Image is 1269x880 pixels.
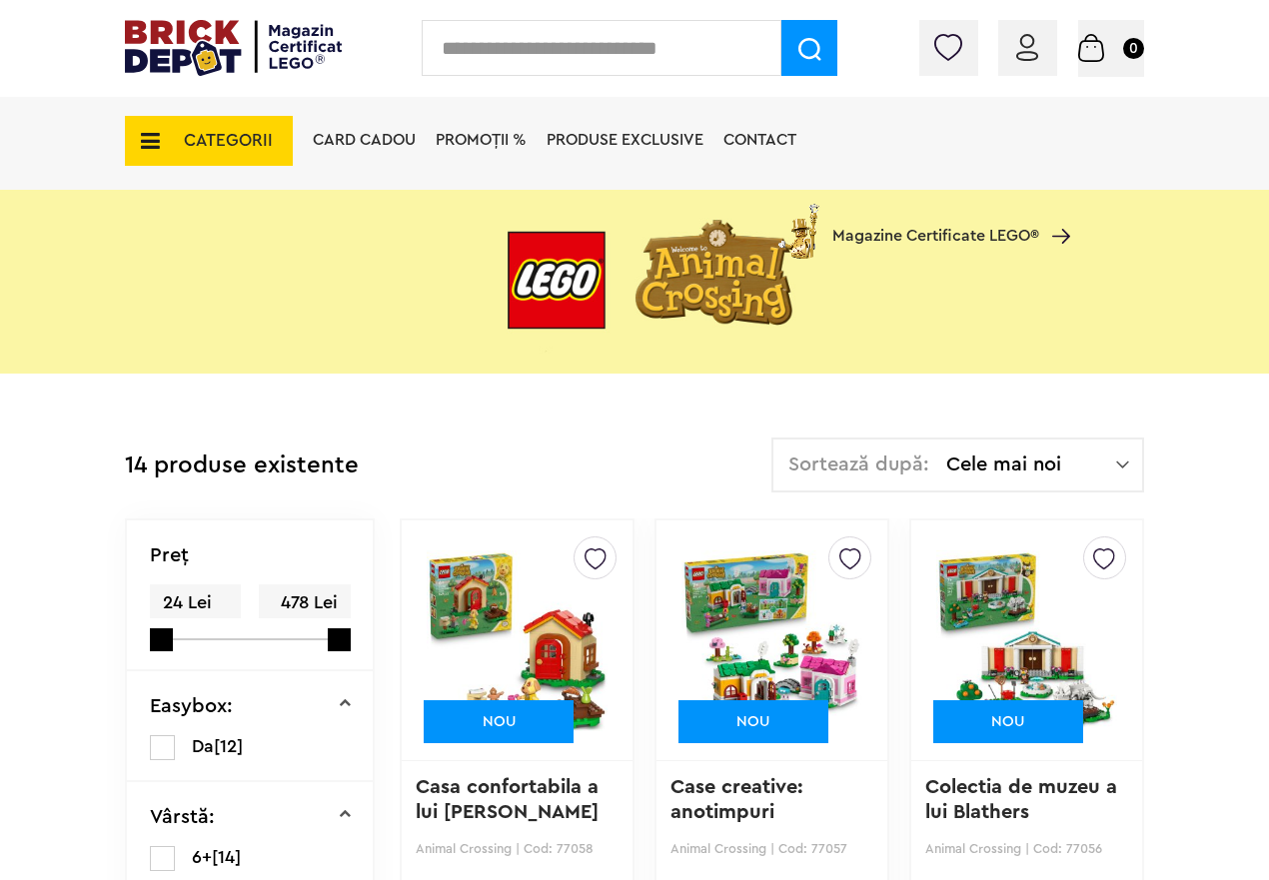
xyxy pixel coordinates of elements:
div: 14 produse existente [125,438,359,494]
span: Sortează după: [788,454,929,474]
span: 6+ [192,848,212,866]
span: 24 Lei [150,584,241,621]
img: Case creative: anotimpuri distractive [681,500,862,780]
span: CATEGORII [184,132,273,149]
p: Vârstă: [150,807,215,827]
a: PROMOȚII % [436,132,527,148]
span: 478 Lei [259,584,350,621]
div: NOU [933,700,1083,743]
p: Animal Crossing | Cod: 77056 [925,841,1128,856]
a: Card Cadou [313,132,416,148]
p: Easybox: [150,696,233,716]
img: Casa confortabila a lui Goldie [427,500,608,780]
span: Cele mai noi [946,454,1116,474]
p: Animal Crossing | Cod: 77057 [670,841,873,856]
a: Case creative: anotimpuri distractive [670,777,809,847]
span: Magazine Certificate LEGO® [832,200,1039,246]
a: Colectia de muzeu a lui Blathers [925,777,1123,822]
p: Animal Crossing | Cod: 77058 [416,841,619,856]
span: [12] [214,737,243,755]
small: 0 [1123,38,1144,59]
p: Preţ [150,545,189,565]
div: NOU [424,700,574,743]
span: Da [192,737,214,755]
a: Contact [723,132,796,148]
img: Colectia de muzeu a lui Blathers [936,500,1117,780]
span: [14] [212,848,241,866]
div: NOU [678,700,828,743]
a: Magazine Certificate LEGO® [1039,203,1070,219]
a: Produse exclusive [547,132,703,148]
a: Casa confortabila a lui [PERSON_NAME] [416,777,605,822]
